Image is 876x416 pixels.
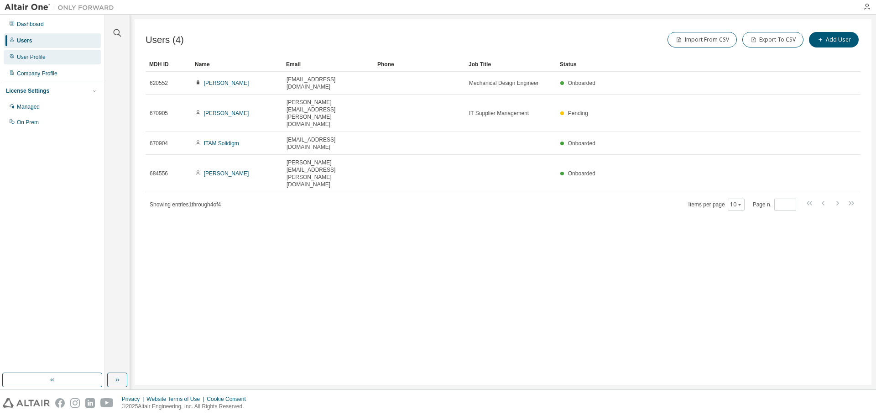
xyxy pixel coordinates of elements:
[149,57,188,72] div: MDH ID
[5,3,119,12] img: Altair One
[100,398,114,408] img: youtube.svg
[207,395,251,403] div: Cookie Consent
[85,398,95,408] img: linkedin.svg
[122,403,251,411] p: © 2025 Altair Engineering, Inc. All Rights Reserved.
[122,395,146,403] div: Privacy
[204,80,249,86] a: [PERSON_NAME]
[6,87,49,95] div: License Settings
[730,201,742,208] button: 10
[560,57,813,72] div: Status
[287,159,370,188] span: [PERSON_NAME][EMAIL_ADDRESS][PERSON_NAME][DOMAIN_NAME]
[568,140,595,147] span: Onboarded
[204,170,249,177] a: [PERSON_NAME]
[17,21,44,28] div: Dashboard
[688,199,745,211] span: Items per page
[17,103,40,111] div: Managed
[287,99,370,128] span: [PERSON_NAME][EMAIL_ADDRESS][PERSON_NAME][DOMAIN_NAME]
[809,32,859,47] button: Add User
[204,140,239,147] a: ITAM Solidigm
[150,110,168,117] span: 670905
[17,37,32,44] div: Users
[17,70,57,77] div: Company Profile
[469,57,553,72] div: Job Title
[146,395,207,403] div: Website Terms of Use
[3,398,50,408] img: altair_logo.svg
[287,136,370,151] span: [EMAIL_ADDRESS][DOMAIN_NAME]
[568,80,595,86] span: Onboarded
[150,79,168,87] span: 620552
[150,170,168,177] span: 684556
[568,170,595,177] span: Onboarded
[150,201,221,208] span: Showing entries 1 through 4 of 4
[17,119,39,126] div: On Prem
[17,53,46,61] div: User Profile
[150,140,168,147] span: 670904
[287,76,370,90] span: [EMAIL_ADDRESS][DOMAIN_NAME]
[286,57,370,72] div: Email
[195,57,279,72] div: Name
[742,32,803,47] button: Export To CSV
[469,110,529,117] span: IT Supplier Management
[70,398,80,408] img: instagram.svg
[753,199,796,211] span: Page n.
[204,110,249,116] a: [PERSON_NAME]
[146,35,184,45] span: Users (4)
[377,57,461,72] div: Phone
[55,398,65,408] img: facebook.svg
[469,79,539,87] span: Mechanical Design Engineer
[667,32,737,47] button: Import From CSV
[568,110,588,116] span: Pending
